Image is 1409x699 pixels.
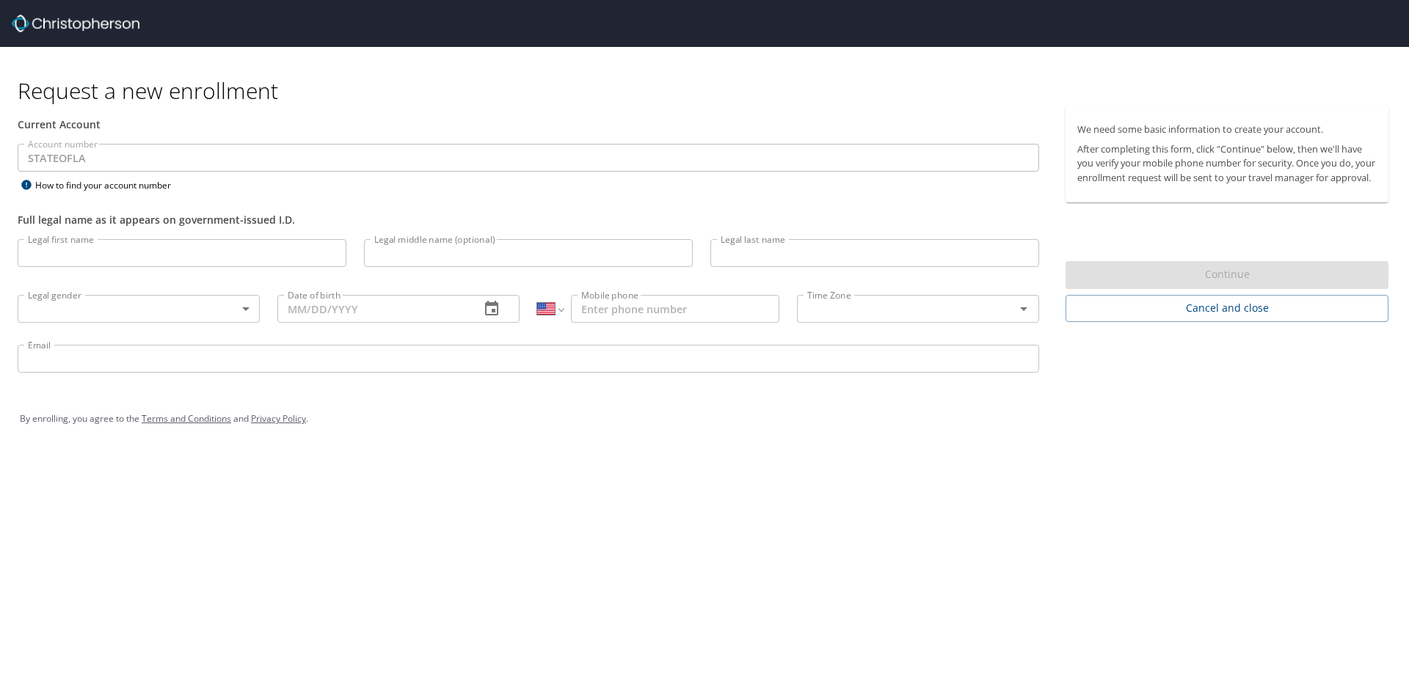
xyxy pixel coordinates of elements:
p: After completing this form, click "Continue" below, then we'll have you verify your mobile phone ... [1077,142,1377,185]
a: Terms and Conditions [142,412,231,425]
div: Full legal name as it appears on government-issued I.D. [18,212,1039,227]
div: How to find your account number [18,176,201,194]
div: ​ [18,295,260,323]
button: Open [1013,299,1034,319]
button: Cancel and close [1066,295,1388,322]
img: cbt logo [12,15,139,32]
input: Enter phone number [571,295,779,323]
div: By enrolling, you agree to the and . [20,400,1389,437]
p: We need some basic information to create your account. [1077,122,1377,136]
input: MM/DD/YYYY [277,295,468,323]
a: Privacy Policy [251,412,306,425]
div: Current Account [18,117,1039,132]
span: Cancel and close [1077,299,1377,318]
h1: Request a new enrollment [18,76,1400,105]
